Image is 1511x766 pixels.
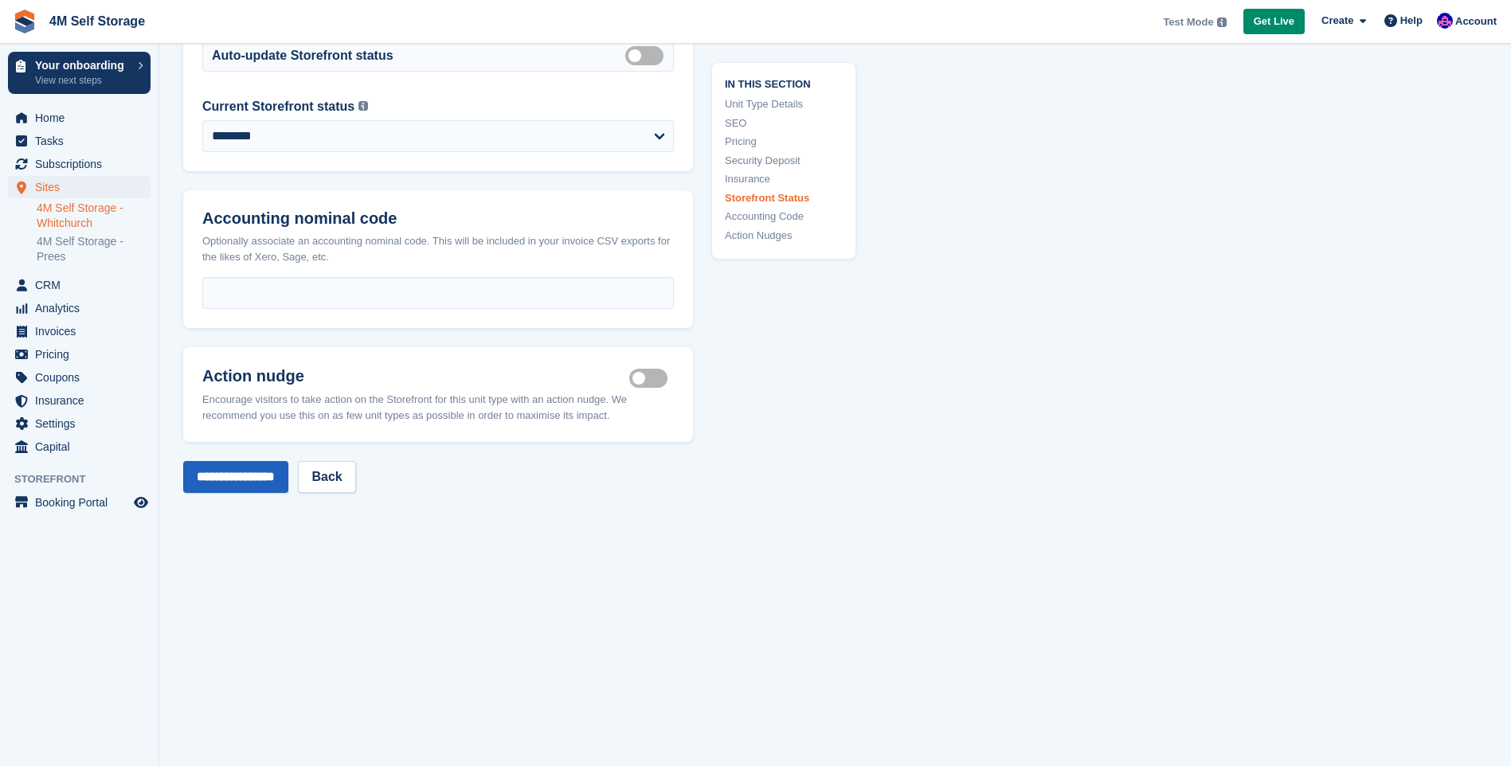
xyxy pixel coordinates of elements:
label: Current Storefront status [202,97,354,116]
a: menu [8,297,151,319]
a: menu [8,320,151,342]
a: Back [298,461,355,493]
span: Subscriptions [35,153,131,175]
a: menu [8,274,151,296]
span: Sites [35,176,131,198]
a: 4M Self Storage - Prees [37,234,151,264]
p: View next steps [35,73,130,88]
span: Get Live [1254,14,1294,29]
a: 4M Self Storage [43,8,151,34]
img: icon-info-grey-7440780725fd019a000dd9b08b2336e03edf1995a4989e88bcd33f0948082b44.svg [358,101,368,111]
span: Test Mode [1163,14,1213,30]
p: Your onboarding [35,60,130,71]
a: Accounting Code [725,209,843,225]
label: Auto manage storefront status [625,54,670,57]
a: 4M Self Storage - Whitchurch [37,201,151,231]
span: Invoices [35,320,131,342]
span: Tasks [35,130,131,152]
a: Your onboarding View next steps [8,52,151,94]
a: Action Nudges [725,227,843,243]
a: menu [8,491,151,514]
span: Home [35,107,131,129]
span: Pricing [35,343,131,365]
span: Capital [35,436,131,458]
span: Coupons [35,366,131,389]
a: Storefront Status [725,190,843,205]
span: Create [1321,13,1353,29]
span: Insurance [35,389,131,412]
div: Encourage visitors to take action on the Storefront for this unit type with an action nudge. We r... [202,392,674,423]
a: Get Live [1243,9,1305,35]
a: Pricing [725,134,843,150]
span: Settings [35,412,131,435]
span: In this section [725,75,843,90]
img: Pete Clutton [1437,13,1453,29]
a: menu [8,176,151,198]
span: Storefront [14,471,159,487]
a: menu [8,153,151,175]
div: Optionally associate an accounting nominal code. This will be included in your invoice CSV export... [202,233,674,264]
a: Preview store [131,493,151,512]
label: Auto-update Storefront status [212,46,393,65]
span: Analytics [35,297,131,319]
a: menu [8,389,151,412]
span: Help [1400,13,1423,29]
label: Is active [629,377,674,380]
a: menu [8,366,151,389]
a: menu [8,343,151,365]
span: Booking Portal [35,491,131,514]
a: menu [8,436,151,458]
a: menu [8,107,151,129]
img: stora-icon-8386f47178a22dfd0bd8f6a31ec36ba5ce8667c1dd55bd0f319d3a0aa187defe.svg [13,10,37,33]
span: Account [1455,14,1497,29]
h2: Accounting nominal code [202,209,674,228]
a: SEO [725,115,843,131]
a: Unit Type Details [725,96,843,112]
span: CRM [35,274,131,296]
a: Security Deposit [725,152,843,168]
a: Insurance [725,171,843,187]
h2: Action nudge [202,366,629,385]
a: menu [8,130,151,152]
img: icon-info-grey-7440780725fd019a000dd9b08b2336e03edf1995a4989e88bcd33f0948082b44.svg [1217,18,1227,27]
a: menu [8,412,151,435]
